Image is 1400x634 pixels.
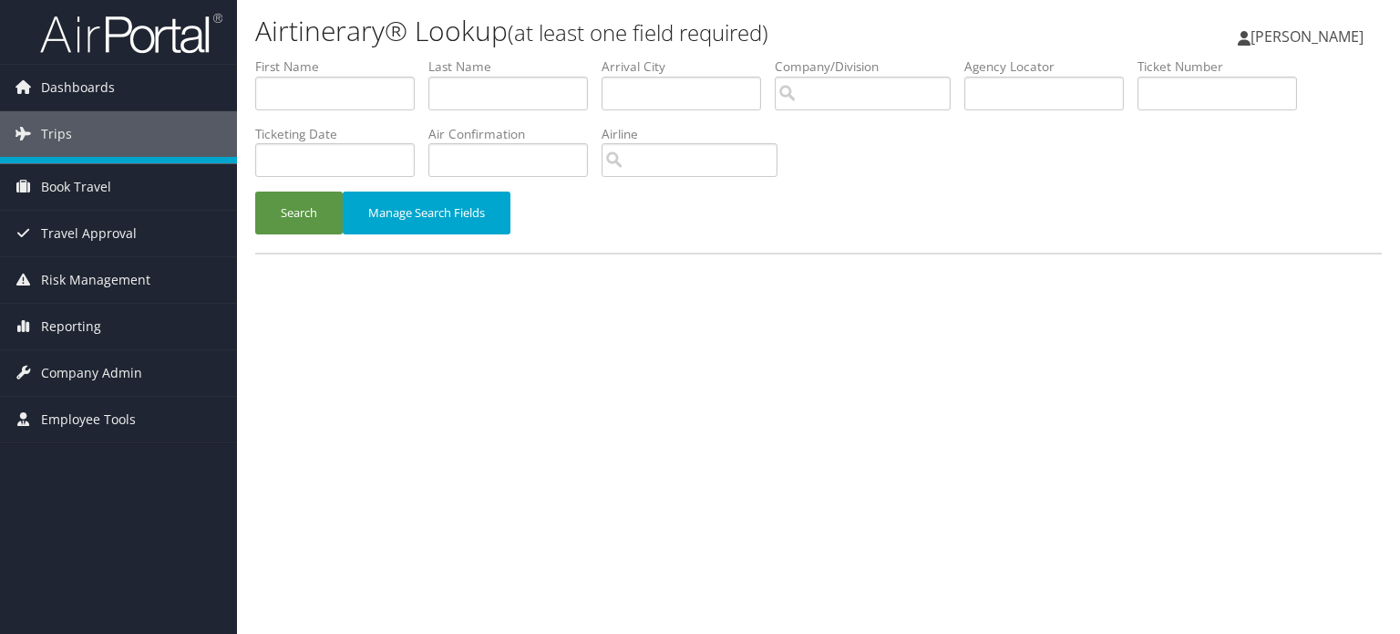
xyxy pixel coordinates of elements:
label: Airline [602,125,791,143]
span: Company Admin [41,350,142,396]
span: Reporting [41,304,101,349]
label: Agency Locator [964,57,1137,76]
label: Ticket Number [1137,57,1311,76]
span: Trips [41,111,72,157]
h1: Airtinerary® Lookup [255,12,1006,50]
small: (at least one field required) [508,17,768,47]
button: Manage Search Fields [343,192,510,234]
label: Arrival City [602,57,775,76]
label: Ticketing Date [255,125,428,143]
img: airportal-logo.png [40,12,222,55]
span: [PERSON_NAME] [1251,26,1364,47]
a: [PERSON_NAME] [1238,9,1382,64]
span: Travel Approval [41,211,137,256]
label: Air Confirmation [428,125,602,143]
button: Search [255,192,343,234]
label: First Name [255,57,428,76]
label: Last Name [428,57,602,76]
label: Company/Division [775,57,964,76]
span: Risk Management [41,257,150,303]
span: Dashboards [41,65,115,110]
span: Book Travel [41,164,111,210]
span: Employee Tools [41,397,136,442]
